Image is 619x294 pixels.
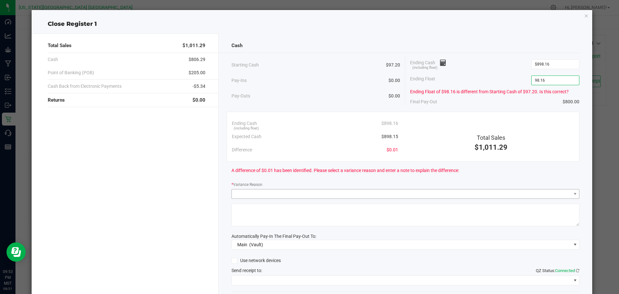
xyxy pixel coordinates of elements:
label: Variance Reason [231,182,262,188]
span: Send receipt to: [231,268,262,273]
span: Main [237,242,247,247]
div: Ending Float of $98.16 is different from Starting Cash of $97.20. Is this correct? [410,88,579,95]
span: Cash [48,56,58,63]
span: $1,011.29 [475,143,507,151]
span: Difference [232,147,252,153]
span: $806.29 [189,56,205,63]
span: Final Pay-Out [410,98,437,105]
span: -$5.34 [192,83,205,90]
iframe: Resource center [6,242,26,262]
span: QZ Status: [536,268,579,273]
span: Expected Cash [232,133,261,140]
div: Returns [48,93,205,107]
span: Pay-Ins [231,77,247,84]
span: Point of Banking (POB) [48,69,94,76]
span: $0.01 [387,147,398,153]
span: $97.20 [386,62,400,68]
span: Cash [231,42,242,49]
span: $205.00 [189,69,205,76]
span: A difference of $0.01 has been identified. Please select a variance reason and enter a note to ex... [231,167,459,174]
span: $898.16 [381,120,398,127]
span: Connected [555,268,575,273]
label: Use network devices [231,257,281,264]
span: Ending Cash [410,59,446,69]
span: Total Sales [48,42,72,49]
span: Automatically Pay-In The Final Pay-Out To: [231,234,316,239]
span: (including float) [234,126,259,131]
span: Total Sales [477,134,505,141]
span: $0.00 [388,93,400,99]
div: Close Register 1 [32,20,593,28]
span: $800.00 [563,98,579,105]
span: $0.00 [192,96,205,104]
span: Pay-Outs [231,93,250,99]
span: Ending Cash [232,120,257,127]
span: $1,011.29 [182,42,205,49]
span: (including float) [412,65,437,71]
span: (Vault) [249,242,263,247]
span: Starting Cash [231,62,259,68]
span: Cash Back from Electronic Payments [48,83,122,90]
span: Ending Float [410,76,435,85]
span: $0.00 [388,77,400,84]
span: $898.15 [381,133,398,140]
